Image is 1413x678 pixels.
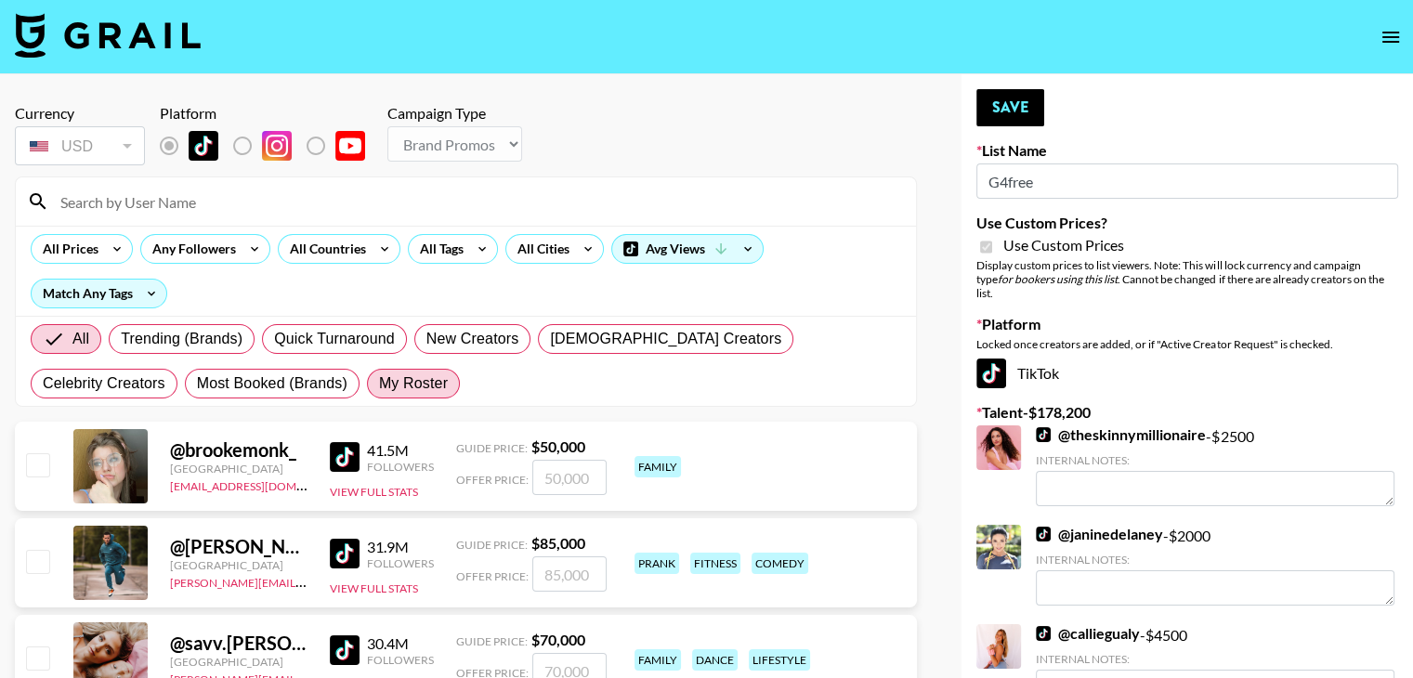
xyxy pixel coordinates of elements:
div: fitness [690,553,740,574]
div: [GEOGRAPHIC_DATA] [170,558,307,572]
a: @calliegualy [1036,624,1140,643]
img: TikTok [976,359,1006,388]
a: @janinedelaney [1036,525,1163,543]
span: Offer Price: [456,569,529,583]
div: Locked once creators are added, or if "Active Creator Request" is checked. [976,337,1398,351]
button: Save [976,89,1044,126]
div: family [635,649,681,671]
strong: $ 70,000 [531,631,585,648]
div: [GEOGRAPHIC_DATA] [170,655,307,669]
span: New Creators [426,328,519,350]
div: Currency is locked to USD [15,123,145,169]
div: - $ 2500 [1036,425,1394,506]
img: TikTok [1036,427,1051,442]
div: @ brookemonk_ [170,438,307,462]
span: [DEMOGRAPHIC_DATA] Creators [550,328,781,350]
div: Followers [367,460,434,474]
strong: $ 85,000 [531,534,585,552]
div: 41.5M [367,441,434,460]
div: Followers [367,556,434,570]
button: View Full Stats [330,581,418,595]
div: @ savv.[PERSON_NAME] [170,632,307,655]
input: Search by User Name [49,187,905,216]
span: Celebrity Creators [43,372,165,395]
div: All Cities [506,235,573,263]
div: Currency [15,104,145,123]
div: List locked to TikTok. [160,126,380,165]
span: Offer Price: [456,473,529,487]
button: View Full Stats [330,485,418,499]
input: 50,000 [532,460,607,495]
label: Talent - $ 178,200 [976,403,1398,422]
span: Trending (Brands) [121,328,242,350]
button: open drawer [1372,19,1409,56]
img: Grail Talent [15,13,201,58]
input: 85,000 [532,556,607,592]
img: TikTok [330,635,360,665]
span: Quick Turnaround [274,328,395,350]
a: @theskinnymillionaire [1036,425,1206,444]
div: comedy [752,553,808,574]
div: Internal Notes: [1036,453,1394,467]
div: 30.4M [367,634,434,653]
span: My Roster [379,372,448,395]
div: All Tags [409,235,467,263]
div: Internal Notes: [1036,652,1394,666]
span: Guide Price: [456,441,528,455]
img: TikTok [1036,626,1051,641]
div: family [635,456,681,477]
img: Instagram [262,131,292,161]
label: Use Custom Prices? [976,214,1398,232]
div: Platform [160,104,380,123]
div: All Countries [279,235,370,263]
span: Use Custom Prices [1003,236,1124,254]
span: Guide Price: [456,538,528,552]
div: Internal Notes: [1036,553,1394,567]
label: List Name [976,141,1398,160]
div: Campaign Type [387,104,522,123]
span: Most Booked (Brands) [197,372,347,395]
div: All Prices [32,235,102,263]
div: 31.9M [367,538,434,556]
img: TikTok [189,131,218,161]
span: Guide Price: [456,634,528,648]
div: Avg Views [612,235,763,263]
div: TikTok [976,359,1398,388]
div: Display custom prices to list viewers. Note: This will lock currency and campaign type . Cannot b... [976,258,1398,300]
img: TikTok [1036,527,1051,541]
img: TikTok [330,539,360,568]
strong: $ 50,000 [531,437,585,455]
div: lifestyle [749,649,810,671]
div: Match Any Tags [32,280,166,307]
div: prank [635,553,679,574]
div: - $ 2000 [1036,525,1394,606]
span: All [72,328,89,350]
div: USD [19,130,141,163]
div: dance [692,649,738,671]
div: Followers [367,653,434,667]
img: TikTok [330,442,360,472]
a: [PERSON_NAME][EMAIL_ADDRESS][DOMAIN_NAME] [170,572,445,590]
em: for bookers using this list [998,272,1118,286]
a: [EMAIL_ADDRESS][DOMAIN_NAME] [170,476,357,493]
label: Platform [976,315,1398,333]
div: @ [PERSON_NAME].[PERSON_NAME] [170,535,307,558]
div: Any Followers [141,235,240,263]
div: [GEOGRAPHIC_DATA] [170,462,307,476]
img: YouTube [335,131,365,161]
